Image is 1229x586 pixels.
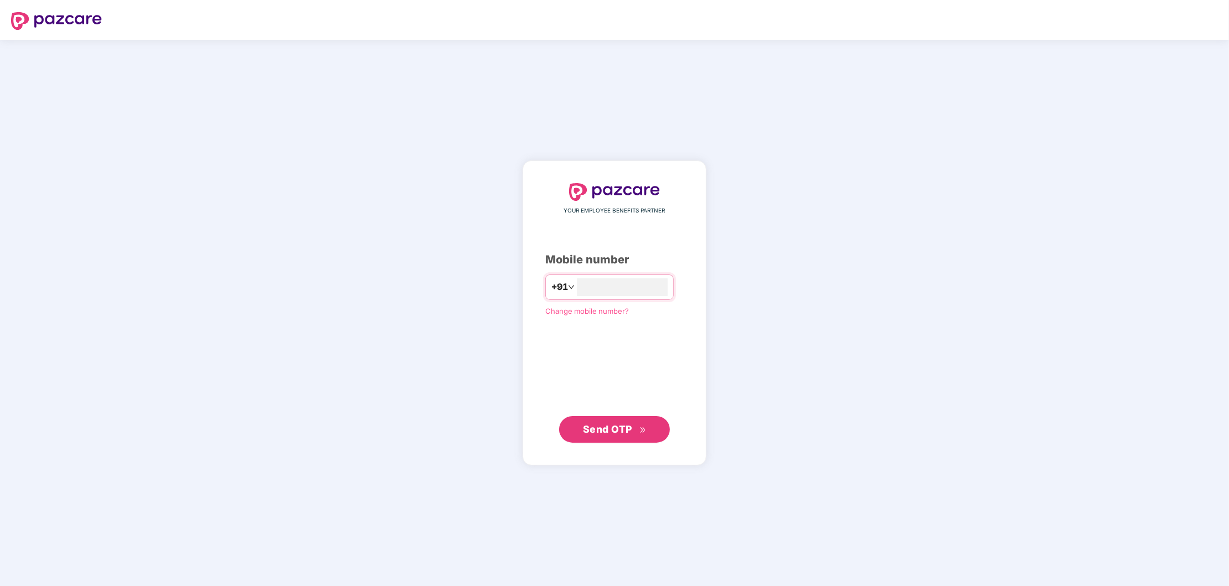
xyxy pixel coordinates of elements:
span: down [568,284,575,291]
span: YOUR EMPLOYEE BENEFITS PARTNER [564,206,665,215]
div: Mobile number [545,251,684,268]
span: double-right [639,427,647,434]
button: Send OTPdouble-right [559,416,670,443]
span: Send OTP [583,423,632,435]
img: logo [11,12,102,30]
img: logo [569,183,660,201]
span: +91 [551,280,568,294]
a: Change mobile number? [545,307,629,315]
